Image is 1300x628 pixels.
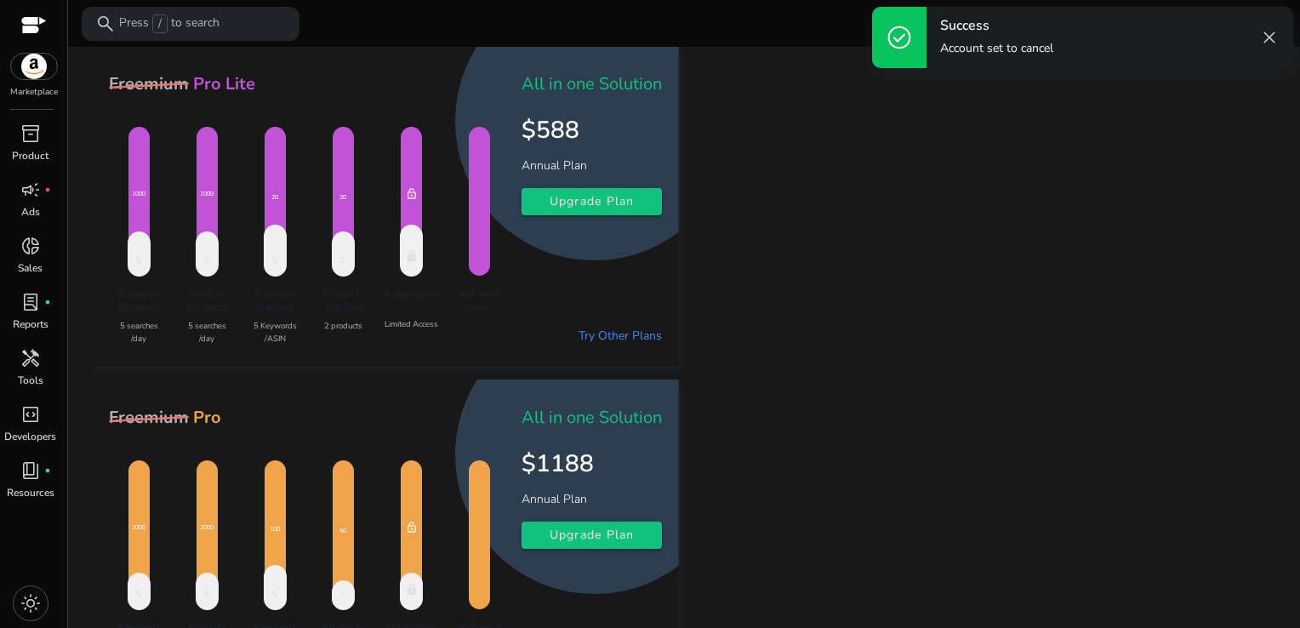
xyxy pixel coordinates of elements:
[406,248,418,266] mat-icon: lock
[20,292,41,312] span: lab_profile
[940,18,1053,34] h4: Success
[579,327,662,345] a: Try Other Plans
[200,190,214,199] p: 1000
[550,526,635,544] span: Upgrade Plan
[44,467,51,474] span: fiber_manual_record
[95,14,116,34] span: search
[20,460,41,481] span: book_4
[10,86,58,99] p: Marketplace
[340,589,345,600] p: 2
[109,320,168,345] p: 5 searches /day
[245,320,305,345] p: 5 Keywords /ASIN
[381,287,441,312] h4: Automation
[7,485,54,500] p: Resources
[271,193,278,203] p: 20
[4,429,56,444] p: Developers
[12,148,48,163] p: Product
[109,287,168,314] h4: Keyword Research
[18,260,43,276] p: Sales
[20,180,41,200] span: campaign
[177,287,237,314] h4: Product Research
[136,589,140,600] p: 5
[109,408,189,428] h3: Freemium
[152,14,168,33] span: /
[272,589,277,600] p: 5
[406,581,418,600] mat-icon: lock
[20,236,41,256] span: donut_small
[550,192,635,210] span: Upgrade Plan
[381,318,441,330] p: Limited Access
[44,299,51,305] span: fiber_manual_record
[272,255,277,266] p: 5
[20,123,41,144] span: inventory_2
[1259,27,1280,48] span: close
[245,287,305,314] h4: Keyword Tracking
[119,14,220,33] p: Press to search
[886,24,913,51] span: check_circle
[132,190,145,199] p: 1000
[109,74,189,94] h3: Freemium
[44,186,51,193] span: fiber_manual_record
[204,255,208,266] p: 5
[522,188,662,215] button: Upgrade Plan
[522,74,662,94] h3: All in one Solution
[339,527,346,536] p: 50
[270,525,280,534] p: 100
[189,408,221,428] h3: Pro
[204,589,208,600] p: 5
[313,320,373,332] p: 2 products
[21,204,40,220] p: Ads
[200,523,214,533] p: 2000
[20,593,41,614] span: light_mode
[522,108,662,146] h4: $588
[449,287,509,314] h4: and much more...
[339,193,346,203] p: 20
[522,522,662,549] button: Upgrade Plan
[136,255,140,266] p: 5
[313,287,373,314] h4: Products Tracking
[406,520,418,539] mat-icon: lock_open
[340,255,345,266] p: 2
[20,404,41,425] span: code_blocks
[522,408,662,428] h3: All in one Solution
[522,442,662,479] h4: $1188
[940,40,1053,57] p: Account set to cancel
[522,491,591,507] span: Annual Plan
[177,320,237,345] p: 5 searches /day
[522,157,591,174] span: Annual Plan
[132,523,145,533] p: 2000
[406,186,418,205] mat-icon: lock_open
[13,317,48,332] p: Reports
[11,54,57,79] img: amazon.svg
[18,373,43,388] p: Tools
[189,74,255,94] h3: Pro Lite
[20,348,41,368] span: handyman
